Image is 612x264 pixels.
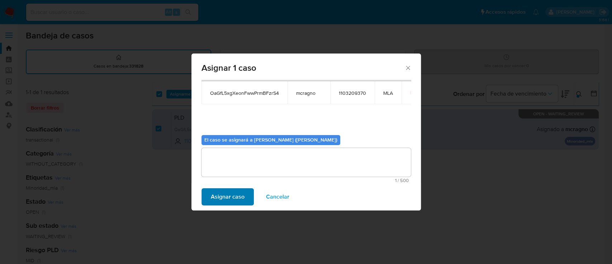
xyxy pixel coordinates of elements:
button: icon-button [410,88,419,97]
span: OaGfL5xgXeonFwwPrmBFzrS4 [210,90,279,96]
button: Cancelar [257,188,299,205]
span: MLA [383,90,393,96]
b: El caso se asignará a [PERSON_NAME] ([PERSON_NAME]) [204,136,337,143]
span: Cancelar [266,189,289,205]
button: Asignar caso [201,188,254,205]
span: mcragno [296,90,322,96]
span: Asignar 1 caso [201,64,405,72]
div: assign-modal [191,54,421,210]
span: 1103209370 [339,90,366,96]
span: Máximo 500 caracteres [204,178,409,183]
span: Asignar caso [211,189,245,205]
button: Cerrar ventana [404,64,411,71]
